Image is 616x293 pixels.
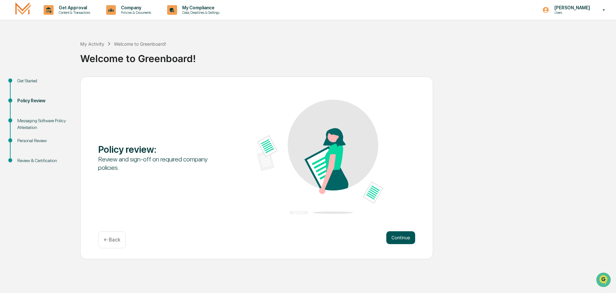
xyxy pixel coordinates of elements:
[54,5,93,10] p: Get Approval
[13,81,41,87] span: Preclearance
[22,56,81,61] div: We're available if you need us!
[6,49,18,61] img: 1746055101610-c473b297-6a78-478c-a979-82029cc54cd1
[13,93,40,100] span: Data Lookup
[44,78,82,90] a: 🗄️Attestations
[17,137,70,144] div: Personal Review
[22,49,105,56] div: Start new chat
[549,10,593,15] p: Users
[116,5,154,10] p: Company
[17,157,70,164] div: Review & Certification
[177,5,223,10] p: My Compliance
[17,78,70,84] div: Get Started
[4,91,43,102] a: 🔎Data Lookup
[6,82,12,87] div: 🖐️
[45,109,78,114] a: Powered byPylon
[4,78,44,90] a: 🖐️Preclearance
[6,14,117,24] p: How can we help?
[177,10,223,15] p: Data, Deadlines & Settings
[54,10,93,15] p: Content & Transactions
[53,81,80,87] span: Attestations
[80,41,104,47] div: My Activity
[15,2,31,17] img: logo
[17,97,70,104] div: Policy Review
[64,109,78,114] span: Pylon
[6,94,12,99] div: 🔎
[114,41,166,47] div: Welcome to Greenboard!
[549,5,593,10] p: [PERSON_NAME]
[116,10,154,15] p: Policies & Documents
[98,155,225,172] div: Review and sign-off on required company policies.
[257,100,383,214] img: Policy review
[17,117,70,131] div: Messaging Software Policy Attestation
[47,82,52,87] div: 🗄️
[80,48,613,64] div: Welcome to Greenboard!
[109,51,117,59] button: Start new chat
[386,231,415,244] button: Continue
[104,237,120,243] p: ← Back
[595,272,613,289] iframe: Open customer support
[98,143,225,155] div: Policy review :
